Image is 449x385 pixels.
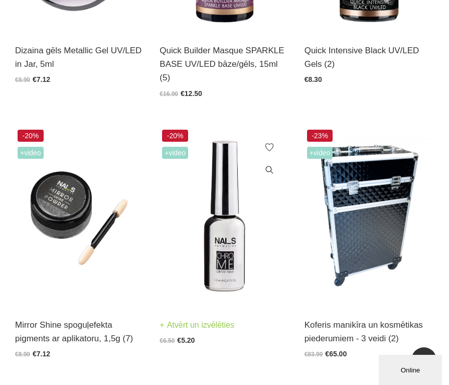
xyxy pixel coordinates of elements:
span: -20% [18,130,44,142]
a: Atvērt un izvēlēties [160,318,234,332]
span: €16.90 [160,90,178,98]
span: -23% [307,130,333,142]
img: MIRROR SHINE POWDER - piesātināta pigmenta spoguļspīduma toņi spilgtam un pamanāmam manikīram! Id... [15,127,144,306]
img: Paredzēta hromēta jeb spoguļspīduma efekta veidošanai uz pilnas naga plātnes vai atsevišķiem diza... [160,127,289,306]
span: -20% [162,130,188,142]
a: Quick Builder Masque SPARKLE BASE UV/LED bāze/gēls, 15ml (5) [160,44,289,85]
img: Profesionāls Koferis manikīra un kosmētikas piederumiemPiejams dažādās krāsās:Melns, balts, zelta... [305,127,434,306]
span: +Video [162,147,188,159]
a: Koferis manikīra un kosmētikas piederumiem - 3 veidi (2) [305,318,434,345]
a: Quick Intensive Black UV/LED Gels (2) [305,44,434,71]
span: +Video [307,147,333,159]
span: €12.50 [181,89,202,98]
span: €8.90 [15,76,30,83]
span: +Video [18,147,44,159]
span: €8.30 [305,75,322,83]
span: €65.00 [325,350,347,358]
a: Dizaina gēls Metallic Gel UV/LED in Jar, 5ml [15,44,144,71]
span: €7.12 [33,350,50,358]
span: €7.12 [33,75,50,83]
a: Mirror Shine spoguļefekta pigments ar aplikatoru, 1,5g (7) [15,318,144,345]
span: €83.90 [305,351,323,358]
span: €5.20 [177,336,195,344]
span: €8.90 [15,351,30,358]
iframe: chat widget [379,353,444,385]
span: €6.50 [160,337,175,344]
